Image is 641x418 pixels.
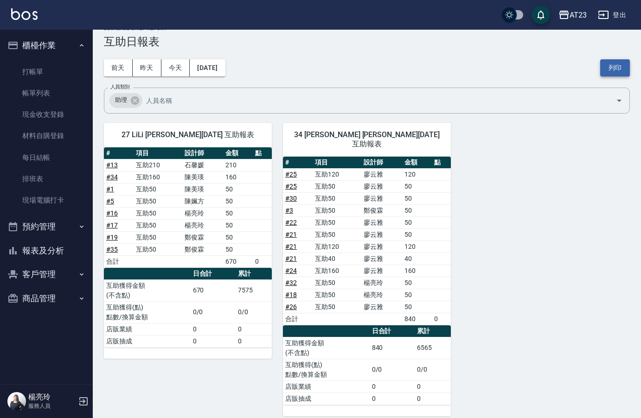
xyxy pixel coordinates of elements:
a: #21 [285,243,297,250]
td: 50 [223,231,253,243]
td: 楊亮玲 [361,277,402,289]
a: #22 [285,219,297,226]
td: 互助160 [134,171,182,183]
td: 0 [253,255,272,267]
span: 助理 [109,95,133,105]
button: AT23 [555,6,590,25]
p: 服務人員 [28,402,76,410]
td: 廖云雅 [361,180,402,192]
td: 廖云雅 [361,265,402,277]
h5: 楊亮玲 [28,393,76,402]
td: 0 [370,393,415,405]
h3: 互助日報表 [104,35,630,48]
a: 打帳單 [4,61,89,82]
a: #3 [285,207,293,214]
button: 登出 [594,6,630,24]
td: 鄭俊霖 [182,231,223,243]
a: #19 [106,234,118,241]
td: 670 [191,279,236,301]
td: 廖云雅 [361,241,402,253]
td: 鄭俊霖 [182,243,223,255]
td: 互助50 [134,195,182,207]
td: 廖云雅 [361,168,402,180]
a: #21 [285,231,297,238]
td: 互助50 [313,277,361,289]
td: 合計 [104,255,134,267]
button: 昨天 [133,59,161,76]
td: 互助210 [134,159,182,171]
td: 0 [236,323,272,335]
td: 陳美瑛 [182,183,223,195]
td: 互助50 [313,204,361,216]
table: a dense table [283,325,451,405]
a: 現金收支登錄 [4,104,89,125]
td: 互助獲得(點) 點數/換算金額 [104,301,191,323]
td: 互助獲得(點) 點數/換算金額 [283,359,370,380]
a: #21 [285,255,297,262]
td: 楊亮玲 [182,207,223,219]
table: a dense table [104,268,272,348]
td: 0 [415,393,451,405]
a: #25 [285,171,297,178]
a: 材料自購登錄 [4,125,89,146]
button: 今天 [161,59,190,76]
td: 互助40 [313,253,361,265]
th: 設計師 [182,147,223,159]
td: 160 [402,265,432,277]
td: 互助50 [313,301,361,313]
button: 櫃檯作業 [4,33,89,57]
td: 楊亮玲 [361,289,402,301]
td: 互助50 [313,289,361,301]
td: 廖云雅 [361,253,402,265]
input: 人員名稱 [144,92,600,108]
img: Logo [11,8,38,20]
button: Open [612,93,627,108]
td: 廖云雅 [361,301,402,313]
td: 互助50 [134,207,182,219]
th: # [283,157,313,169]
td: 廖云雅 [361,192,402,204]
td: 50 [223,207,253,219]
td: 陳姵方 [182,195,223,207]
button: [DATE] [190,59,225,76]
td: 50 [402,289,432,301]
td: 鄭俊霖 [361,204,402,216]
td: 50 [402,192,432,204]
th: 點 [253,147,272,159]
td: 50 [223,195,253,207]
th: 點 [432,157,451,169]
td: 840 [402,313,432,325]
table: a dense table [104,147,272,268]
td: 50 [402,277,432,289]
a: #24 [285,267,297,274]
td: 廖云雅 [361,216,402,228]
button: 報表及分析 [4,239,89,263]
th: # [104,147,134,159]
td: 120 [402,168,432,180]
label: 人員類別 [110,83,130,90]
th: 日合計 [370,325,415,337]
td: 互助160 [313,265,361,277]
td: 店販抽成 [283,393,370,405]
td: 7575 [236,279,272,301]
a: #34 [106,173,118,181]
td: 店販業績 [283,380,370,393]
a: #16 [106,209,118,217]
td: 互助120 [313,168,361,180]
td: 50 [402,301,432,313]
td: 互助50 [313,216,361,228]
button: 商品管理 [4,286,89,310]
td: 互助50 [313,180,361,192]
td: 互助120 [313,241,361,253]
a: #5 [106,197,114,205]
span: 27 LiLi [PERSON_NAME][DATE] 互助報表 [115,130,261,139]
td: 廖云雅 [361,228,402,241]
a: #17 [106,222,118,229]
button: save [532,6,550,24]
button: 預約管理 [4,215,89,239]
td: 50 [402,216,432,228]
td: 0/0 [415,359,451,380]
td: 50 [223,243,253,255]
td: 店販抽成 [104,335,191,347]
a: #35 [106,246,118,253]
